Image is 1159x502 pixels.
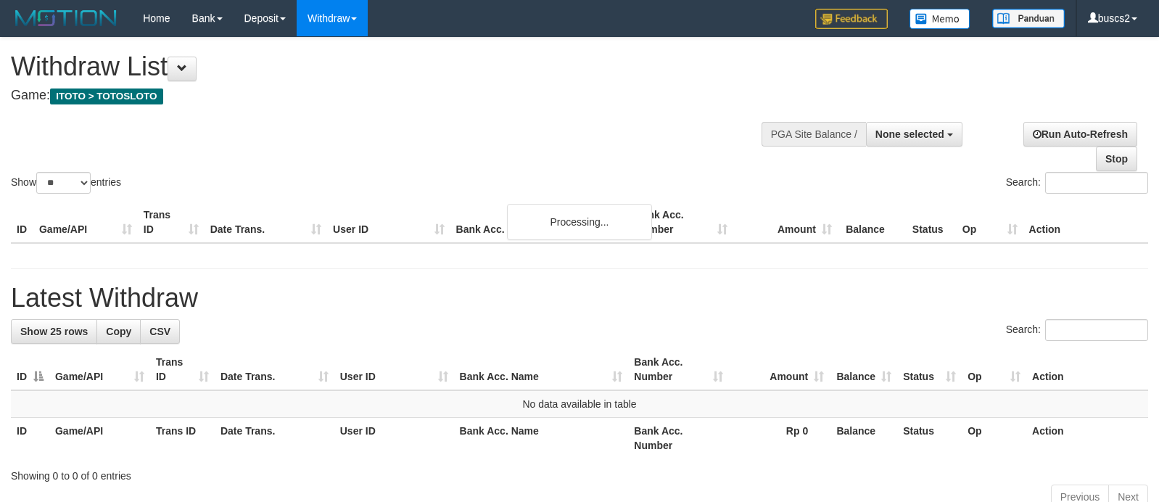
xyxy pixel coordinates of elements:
label: Search: [1006,172,1148,194]
img: MOTION_logo.png [11,7,121,29]
th: Bank Acc. Number: activate to sort column ascending [628,349,729,390]
h4: Game: [11,89,758,103]
th: Balance [838,202,907,243]
h1: Withdraw List [11,52,758,81]
th: Game/API [49,418,150,459]
th: Game/API [33,202,138,243]
div: PGA Site Balance / [762,122,866,147]
th: Trans ID [150,418,215,459]
th: Action [1023,202,1148,243]
th: ID [11,418,49,459]
a: Run Auto-Refresh [1023,122,1137,147]
th: Balance: activate to sort column ascending [830,349,897,390]
th: Status [907,202,957,243]
th: Status [897,418,962,459]
th: ID: activate to sort column descending [11,349,49,390]
div: Showing 0 to 0 of 0 entries [11,463,1148,483]
th: Trans ID: activate to sort column ascending [150,349,215,390]
th: Bank Acc. Name [454,418,629,459]
img: Feedback.jpg [815,9,888,29]
th: Balance [830,418,897,459]
th: Amount: activate to sort column ascending [729,349,830,390]
div: Processing... [507,204,652,240]
th: Bank Acc. Name: activate to sort column ascending [454,349,629,390]
span: Copy [106,326,131,337]
th: User ID [327,202,450,243]
th: Game/API: activate to sort column ascending [49,349,150,390]
span: Show 25 rows [20,326,88,337]
span: None selected [875,128,944,140]
select: Showentries [36,172,91,194]
input: Search: [1045,319,1148,341]
th: Op [957,202,1023,243]
img: panduan.png [992,9,1065,28]
th: Action [1026,418,1148,459]
th: User ID [334,418,454,459]
th: Bank Acc. Number [630,202,734,243]
a: Copy [96,319,141,344]
th: Bank Acc. Number [628,418,729,459]
th: ID [11,202,33,243]
label: Search: [1006,319,1148,341]
th: Action [1026,349,1148,390]
th: Date Trans.: activate to sort column ascending [215,349,334,390]
h1: Latest Withdraw [11,284,1148,313]
th: Status: activate to sort column ascending [897,349,962,390]
th: Amount [733,202,838,243]
a: Stop [1096,147,1137,171]
img: Button%20Memo.svg [910,9,970,29]
th: Bank Acc. Name [450,202,630,243]
a: Show 25 rows [11,319,97,344]
label: Show entries [11,172,121,194]
th: User ID: activate to sort column ascending [334,349,454,390]
th: Rp 0 [729,418,830,459]
th: Date Trans. [215,418,334,459]
input: Search: [1045,172,1148,194]
th: Date Trans. [205,202,327,243]
th: Op [962,418,1026,459]
th: Trans ID [138,202,205,243]
td: No data available in table [11,390,1148,418]
button: None selected [866,122,962,147]
span: CSV [149,326,170,337]
span: ITOTO > TOTOSLOTO [50,89,163,104]
a: CSV [140,319,180,344]
th: Op: activate to sort column ascending [962,349,1026,390]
